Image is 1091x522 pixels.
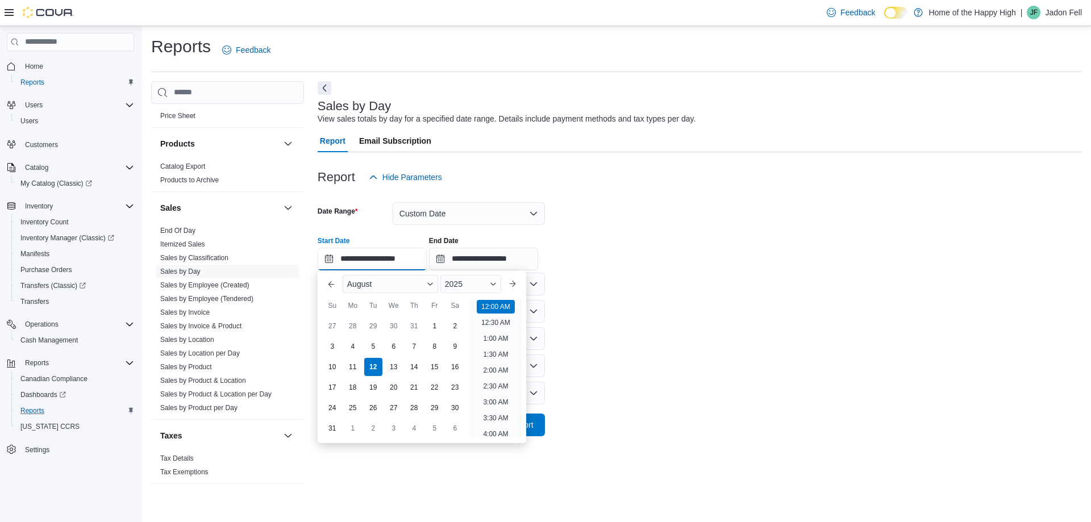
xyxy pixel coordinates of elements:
a: Sales by Invoice [160,308,210,316]
a: Sales by Day [160,268,201,275]
div: Button. Open the month selector. August is currently selected. [343,275,438,293]
button: Taxes [160,430,279,441]
div: day-30 [385,317,403,335]
button: Sales [160,202,279,214]
button: Inventory [20,199,57,213]
button: Catalog [20,161,53,174]
a: Customers [20,138,63,152]
span: Sales by Day [160,267,201,276]
span: Operations [20,318,134,331]
span: Price Sheet [160,111,195,120]
div: Products [151,160,304,191]
span: [US_STATE] CCRS [20,422,80,431]
span: Settings [25,445,49,454]
span: Washington CCRS [16,420,134,433]
div: day-1 [344,419,362,437]
button: Users [20,98,47,112]
button: Users [11,113,139,129]
div: day-14 [405,358,423,376]
div: day-5 [364,337,382,356]
span: August [347,279,372,289]
div: Sales [151,224,304,419]
div: We [385,297,403,315]
div: day-1 [426,317,444,335]
span: Cash Management [16,333,134,347]
a: Sales by Classification [160,254,228,262]
div: day-7 [405,337,423,356]
span: Customers [25,140,58,149]
a: Dashboards [11,387,139,403]
button: [US_STATE] CCRS [11,419,139,435]
label: Date Range [318,207,358,216]
li: 3:00 AM [478,395,513,409]
div: day-21 [405,378,423,396]
button: Taxes [281,429,295,442]
button: Products [281,137,295,151]
span: Users [25,101,43,110]
button: Inventory Count [11,214,139,230]
div: Taxes [151,452,304,483]
div: day-26 [364,399,382,417]
div: day-23 [446,378,464,396]
span: JF [1030,6,1038,19]
button: Purchase Orders [11,262,139,278]
a: Inventory Manager (Classic) [11,230,139,246]
span: Reports [20,78,44,87]
img: Cova [23,7,74,18]
span: Transfers (Classic) [20,281,86,290]
button: Home [2,58,139,74]
button: Operations [2,316,139,332]
button: Canadian Compliance [11,371,139,387]
a: Tax Exemptions [160,468,209,476]
button: Hide Parameters [364,166,447,189]
div: day-19 [364,378,382,396]
span: Manifests [20,249,49,258]
span: Catalog [20,161,134,174]
span: Itemized Sales [160,240,205,249]
div: day-20 [385,378,403,396]
button: Manifests [11,246,139,262]
button: Next month [503,275,522,293]
div: day-12 [364,358,382,376]
h3: Report [318,170,355,184]
span: Canadian Compliance [20,374,88,383]
div: day-3 [323,337,342,356]
li: 12:00 AM [477,300,515,314]
a: Reports [16,76,49,89]
button: Sales [281,201,295,215]
button: Users [2,97,139,113]
a: Purchase Orders [16,263,77,277]
span: Transfers [20,297,49,306]
div: day-31 [323,419,342,437]
button: Reports [11,74,139,90]
nav: Complex example [7,53,134,487]
button: Settings [2,441,139,458]
div: day-13 [385,358,403,376]
h3: Taxes [160,430,182,441]
div: day-9 [446,337,464,356]
div: Tu [364,297,382,315]
span: Transfers [16,295,134,308]
a: Manifests [16,247,54,261]
span: Catalog Export [160,162,205,171]
div: August, 2025 [322,316,465,439]
span: Feedback [840,7,875,18]
a: Catalog Export [160,162,205,170]
ul: Time [470,298,522,439]
div: Pricing [151,109,304,127]
span: End Of Day [160,226,195,235]
a: Transfers (Classic) [16,279,90,293]
a: Cash Management [16,333,82,347]
span: Home [25,62,43,71]
button: Operations [20,318,63,331]
a: Feedback [822,1,880,24]
div: day-29 [364,317,382,335]
div: Button. Open the year selector. 2025 is currently selected. [440,275,501,293]
a: Sales by Location [160,336,214,344]
a: End Of Day [160,227,195,235]
div: day-27 [323,317,342,335]
span: Settings [20,442,134,457]
button: Inventory [2,198,139,214]
h3: Sales by Day [318,99,392,113]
